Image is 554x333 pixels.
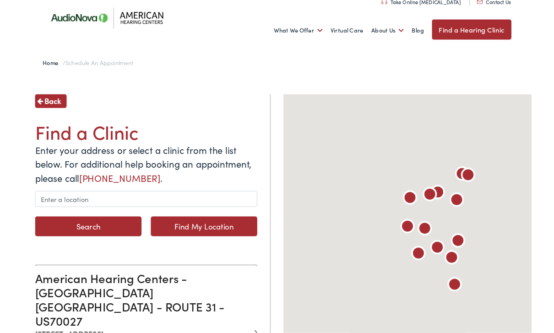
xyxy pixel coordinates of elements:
span: Back [24,104,42,116]
button: Search [14,236,130,257]
a: What We Offer [273,16,326,50]
h1: Find a Clinic [14,131,255,156]
input: Enter a location [14,208,255,225]
a: Find a Hearing Clinic [445,22,532,44]
a: Virtual Care [335,16,371,50]
span: Schedule an Appointment [47,64,120,73]
a: About Us [380,16,415,50]
a: Blog [424,16,437,50]
a: Back [14,103,48,118]
a: Home [22,64,43,73]
p: Enter your address or select a clinic from the list below. For additional help booking an appoint... [14,156,255,201]
a: Find My Location [140,236,255,257]
span: / [22,64,120,73]
a: [PHONE_NUMBER] [62,186,150,201]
